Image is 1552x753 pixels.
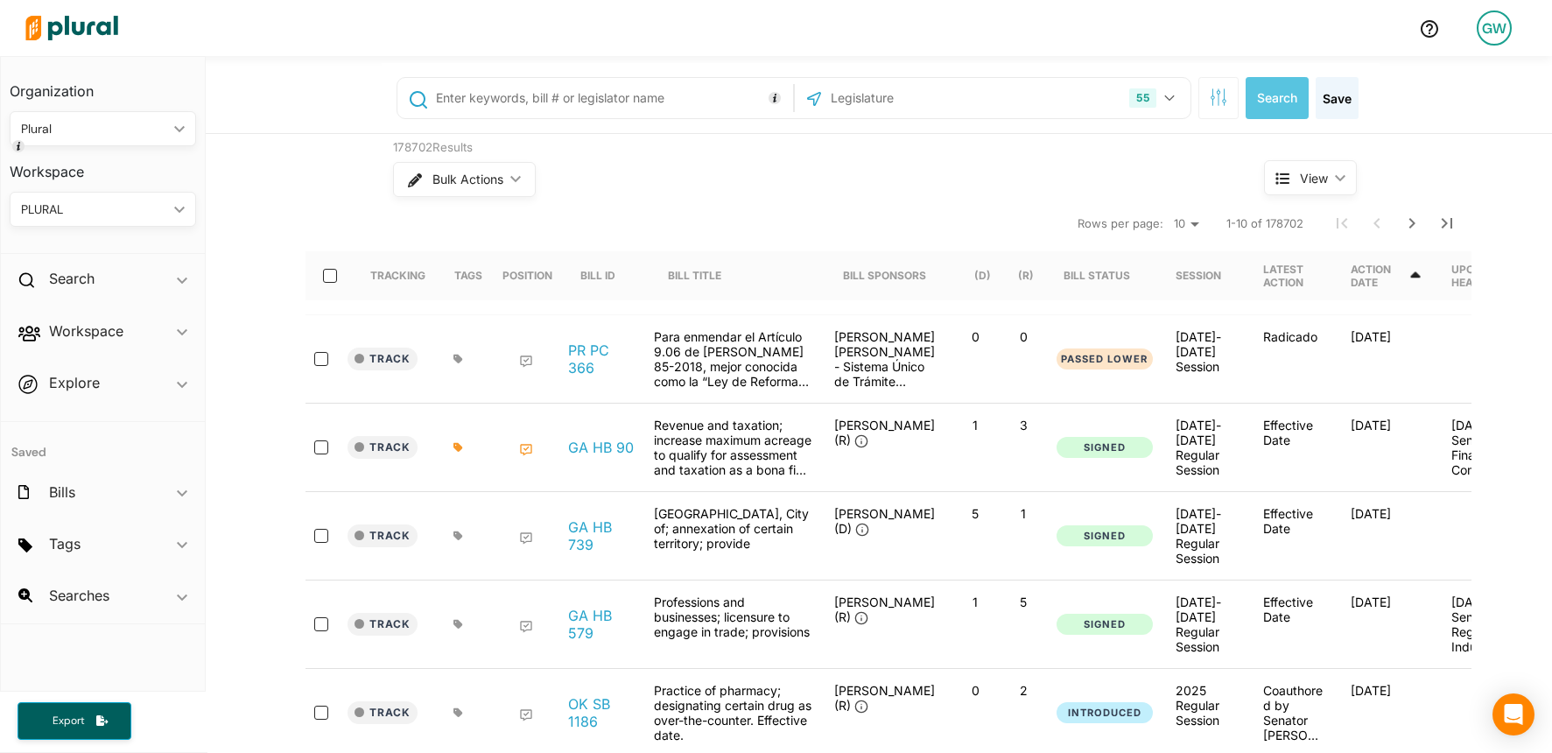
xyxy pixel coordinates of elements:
[393,139,1198,157] div: 178702 Results
[645,683,820,742] div: Practice of pharmacy; designating certain drug as over-the-counter. Effective date.
[314,706,328,720] input: select-row-state-ok-2025-sb1186
[453,354,463,364] div: Add tags
[18,702,131,740] button: Export
[348,613,418,636] button: Track
[1007,418,1041,433] p: 3
[580,251,631,300] div: Bill ID
[568,341,635,376] a: PR PC 366
[1451,251,1526,300] div: Upcoming Hearing
[568,695,635,730] a: OK SB 1186
[1263,251,1323,300] div: Latest Action
[11,138,26,154] div: Tooltip anchor
[519,708,533,722] div: Add Position Statement
[959,595,993,609] p: 1
[454,251,482,300] div: Tags
[1451,595,1511,654] p: [DATE] - Senate Regulated Industries and Utilities Committee
[49,482,75,502] h2: Bills
[645,595,820,654] div: Professions and businesses; licensure to engage in trade; provisions
[668,251,737,300] div: Bill Title
[1451,263,1510,289] div: Upcoming Hearing
[21,201,167,219] div: PLURAL
[1018,251,1034,300] div: (R)
[348,348,418,370] button: Track
[1249,329,1337,389] div: Radicado
[829,81,1016,115] input: Legislature
[10,146,196,185] h3: Workspace
[1451,418,1511,477] p: [DATE] - Senate Finance Committee
[834,418,935,447] span: [PERSON_NAME] (R)
[1057,702,1153,724] button: Introduced
[370,269,425,282] div: Tracking
[49,321,123,341] h2: Workspace
[1176,418,1235,477] div: [DATE]-[DATE] Regular Session
[454,269,482,282] div: Tags
[843,251,926,300] div: Bill Sponsors
[314,617,328,631] input: select-row-state-ga-2025_26-hb579
[1316,77,1359,119] button: Save
[314,529,328,543] input: select-row-state-ga-2025_26-hb739
[1122,81,1185,115] button: 55
[370,251,425,300] div: Tracking
[1337,683,1437,742] div: [DATE]
[834,506,935,536] span: [PERSON_NAME] (D)
[1394,206,1429,241] button: Next Page
[453,531,463,541] div: Add tags
[49,373,100,392] h2: Explore
[1210,88,1227,103] span: Search Filters
[1324,206,1359,241] button: First Page
[1057,614,1153,636] button: Signed
[432,173,503,186] span: Bulk Actions
[1492,693,1534,735] div: Open Intercom Messenger
[1057,348,1153,370] button: Passed Lower
[1351,263,1408,289] div: Action Date
[1249,506,1337,566] div: Effective Date
[959,329,993,344] p: 0
[323,269,337,283] input: select-all-rows
[348,701,418,724] button: Track
[1249,418,1337,477] div: Effective Date
[1477,11,1512,46] div: GW
[1249,595,1337,654] div: Effective Date
[645,329,820,389] div: Para enmendar el Artículo 9.06 de [PERSON_NAME] 85-2018, mejor conocida como la “Ley de Reforma E...
[1007,506,1041,521] p: 1
[974,269,991,282] div: (D)
[1226,215,1303,233] span: 1-10 of 178702
[1429,206,1464,241] button: Last Page
[1463,4,1526,53] a: GW
[1337,329,1437,389] div: [DATE]
[1351,251,1423,300] div: Action Date
[1018,269,1034,282] div: (R)
[1,422,205,465] h4: Saved
[502,251,552,300] div: Position
[1337,418,1437,477] div: [DATE]
[1246,77,1309,119] button: Search
[1007,329,1041,344] p: 0
[1064,251,1146,300] div: Bill Status
[519,355,533,369] div: Add Position Statement
[40,714,96,728] span: Export
[1057,525,1153,547] button: Signed
[519,443,533,457] div: Add Position Statement
[519,620,533,634] div: Add Position Statement
[393,162,536,197] button: Bulk Actions
[502,269,552,282] div: Position
[974,251,991,300] div: (D)
[348,524,418,547] button: Track
[21,120,167,138] div: Plural
[568,607,635,642] a: GA HB 579
[1176,251,1237,300] div: Session
[348,436,418,459] button: Track
[49,269,95,288] h2: Search
[834,329,935,404] span: [PERSON_NAME] [PERSON_NAME] - Sistema Único de Trámite Legislativo
[453,442,463,453] div: Add tags
[1057,437,1153,459] button: Signed
[453,619,463,630] div: Add tags
[1337,506,1437,566] div: [DATE]
[668,269,721,282] div: Bill Title
[568,439,634,456] a: GA HB 90
[959,683,993,698] p: 0
[767,90,783,106] div: Tooltip anchor
[1064,269,1130,282] div: Bill Status
[1078,215,1163,233] span: Rows per page:
[1176,269,1221,282] div: Session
